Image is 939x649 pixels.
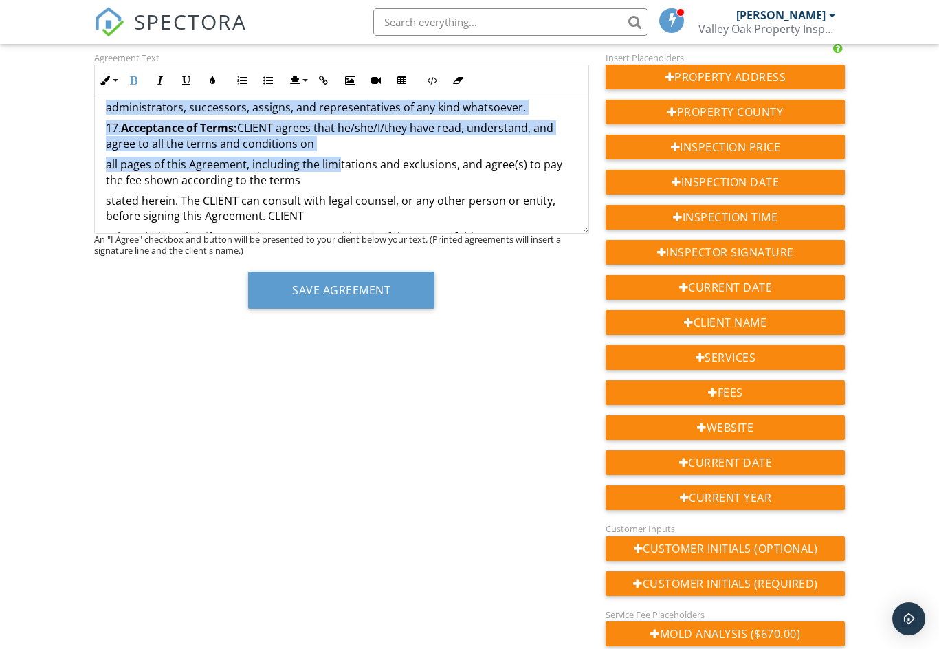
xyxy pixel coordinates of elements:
label: Service Fee Placeholders [606,608,705,621]
p: administrators, successors, assigns, and representatives of any kind whatsoever. [106,100,578,115]
button: Unordered List [255,67,281,93]
button: Align [285,67,311,93]
div: Fees [606,380,845,405]
div: An "I Agree" checkbox and button will be presented to your client below your text. (Printed agree... [94,234,590,256]
div: Inspection Price [606,135,845,159]
div: Inspector Signature [606,240,845,265]
button: Save Agreement [248,272,434,309]
div: Customer Initials (Required) [606,571,845,596]
div: Client Name [606,310,845,335]
div: Inspection Time [606,205,845,230]
button: Colors [199,67,225,93]
button: Insert Image (⌘P) [337,67,363,93]
p: 17. CLIENT agrees that he/she/I/they have read, understand, and agree to all the terms and condit... [106,120,578,151]
button: Inline Style [95,67,121,93]
div: Inspection Date [606,170,845,195]
div: Open Intercom Messenger [892,602,925,635]
input: Search everything... [373,8,648,36]
p: acknowledges that if CLIENT does not agree with any of the terms of this Agreement, CLIENT has th... [106,230,578,261]
button: Insert Video [363,67,389,93]
img: The Best Home Inspection Software - Spectora [94,7,124,37]
button: Bold (⌘B) [121,67,147,93]
button: Insert Link (⌘K) [311,67,337,93]
div: Current Date [606,450,845,475]
p: stated herein. The CLIENT can consult with legal counsel, or any other person or entity, before s... [106,193,578,224]
button: Code View [419,67,445,93]
p: all pages of this Agreement, including the limitations and exclusions, and agree(s) to pay the fe... [106,157,578,188]
div: Website [606,415,845,440]
button: Ordered List [229,67,255,93]
span: SPECTORA [134,7,247,36]
div: [PERSON_NAME] [736,8,826,22]
label: Customer Inputs [606,522,675,535]
div: Property County [606,100,845,124]
div: Property Address [606,65,845,89]
label: Insert Placeholders [606,52,684,64]
label: Agreement Text [94,52,159,64]
strong: Acceptance of Terms: [121,120,237,135]
div: Current Date [606,275,845,300]
div: Mold Analysis ($670.00) [606,621,845,646]
button: Insert Table [389,67,415,93]
div: Valley Oak Property Inspections LLC [698,22,836,36]
div: Customer Initials (Optional) [606,536,845,561]
button: Underline (⌘U) [173,67,199,93]
a: SPECTORA [94,19,247,47]
div: Current Year [606,485,845,510]
div: Services [606,345,845,370]
button: Clear Formatting [445,67,471,93]
button: Italic (⌘I) [147,67,173,93]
